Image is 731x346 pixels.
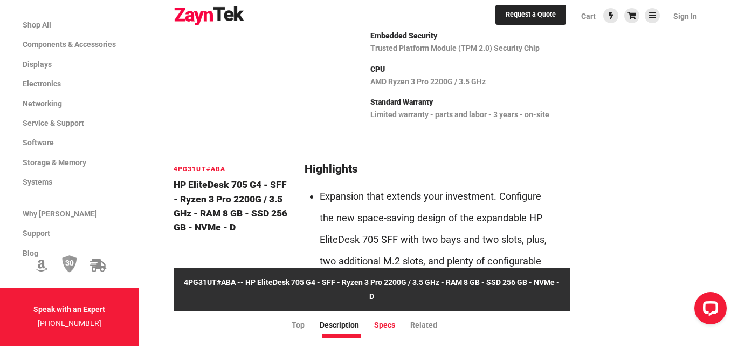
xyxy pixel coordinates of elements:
[292,319,320,331] li: Top
[23,209,97,218] span: Why [PERSON_NAME]
[23,158,86,167] span: Storage & Memory
[23,21,51,29] span: Shop All
[320,319,374,331] li: Description
[320,186,554,294] li: Expansion that extends your investment. Configure the new space-saving design of the expandable H...
[495,5,566,25] a: Request a Quote
[174,178,292,234] h4: HP EliteDesk 705 G4 - SFF - Ryzen 3 Pro 2200G / 3.5 GHz - RAM 8 GB - SSD 256 GB - NVMe - D
[23,178,52,186] span: Systems
[581,12,596,21] span: Cart
[305,163,554,176] h2: Highlights
[23,79,61,88] span: Electronics
[174,6,245,26] img: logo
[370,29,555,43] p: Embedded Security
[23,99,62,108] span: Networking
[686,288,731,333] iframe: LiveChat chat widget
[23,60,52,69] span: Displays
[23,249,38,257] span: Blog
[23,229,50,238] span: Support
[374,319,410,331] li: Specs
[38,319,101,328] a: [PHONE_NUMBER]
[23,138,54,147] span: Software
[23,40,116,49] span: Components & Accessories
[370,108,555,122] p: Limited warranty - parts and labor - 3 years - on-site
[370,42,555,56] p: Trusted Platform Module (TPM 2.0) Security Chip
[666,3,697,30] a: Sign In
[370,96,555,110] p: Standard Warranty
[174,268,570,311] p: 4PG31UT#ABA -- HP EliteDesk 705 G4 - SFF - Ryzen 3 Pro 2200G / 3.5 GHz - RAM 8 GB - SSD 256 GB - ...
[410,319,452,331] li: Related
[370,63,555,77] p: CPU
[33,305,105,314] strong: Speak with an Expert
[370,75,555,89] p: AMD Ryzen 3 Pro 2200G / 3.5 GHz
[23,119,84,127] span: Service & Support
[174,164,292,174] h6: 4PG31UT#ABA
[574,3,603,30] a: Cart
[62,255,77,273] img: 30 Day Return Policy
